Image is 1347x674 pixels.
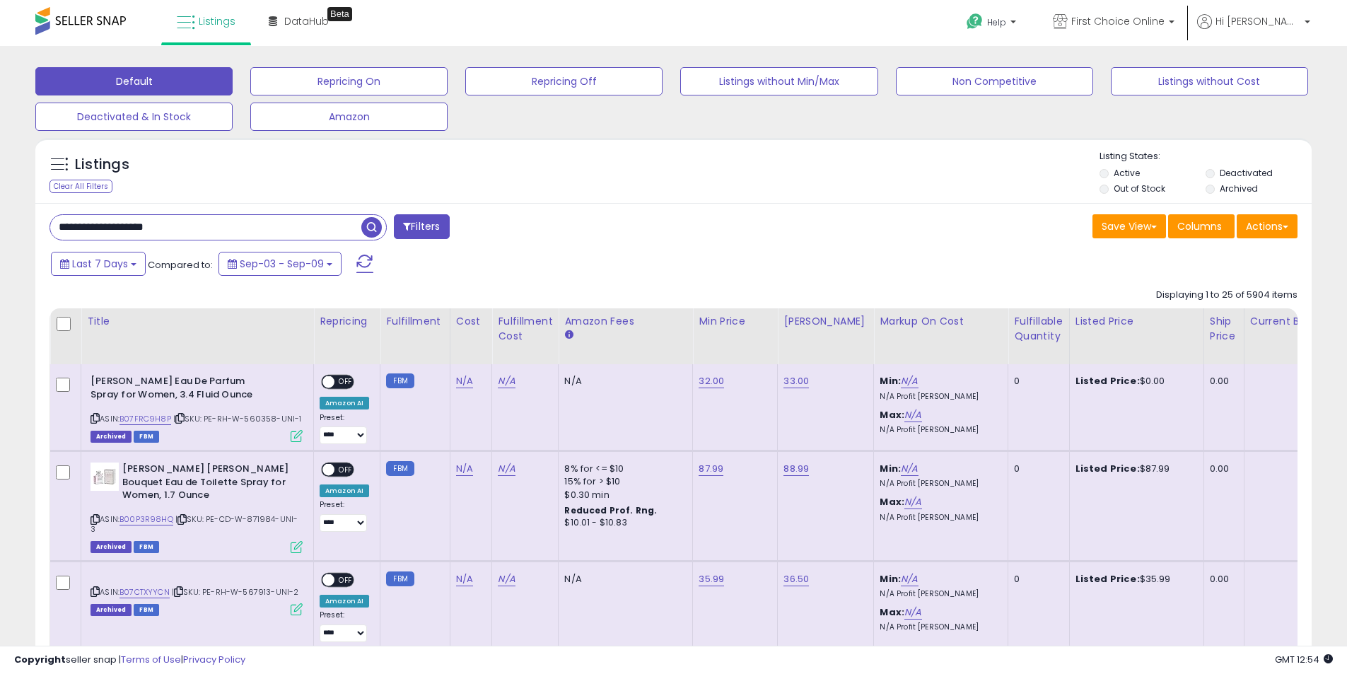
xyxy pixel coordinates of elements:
[880,479,997,489] p: N/A Profit [PERSON_NAME]
[880,622,997,632] p: N/A Profit [PERSON_NAME]
[1014,573,1058,586] div: 0
[966,13,984,30] i: Get Help
[320,413,369,445] div: Preset:
[901,462,918,476] a: N/A
[564,504,657,516] b: Reduced Prof. Rng.
[218,252,342,276] button: Sep-03 - Sep-09
[1210,573,1233,586] div: 0.00
[334,574,357,586] span: OFF
[880,392,997,402] p: N/A Profit [PERSON_NAME]
[904,495,921,509] a: N/A
[49,180,112,193] div: Clear All Filters
[699,374,724,388] a: 32.00
[498,462,515,476] a: N/A
[901,374,918,388] a: N/A
[783,462,809,476] a: 88.99
[284,14,329,28] span: DataHub
[880,605,904,619] b: Max:
[1197,14,1310,46] a: Hi [PERSON_NAME]
[1014,314,1063,344] div: Fulfillable Quantity
[1075,463,1193,475] div: $87.99
[240,257,324,271] span: Sep-03 - Sep-09
[498,374,515,388] a: N/A
[1177,219,1222,233] span: Columns
[880,462,901,475] b: Min:
[320,500,369,532] div: Preset:
[1114,182,1165,194] label: Out of Stock
[1210,375,1233,388] div: 0.00
[1075,573,1193,586] div: $35.99
[564,375,682,388] div: N/A
[173,413,302,424] span: | SKU: PE-RH-W-560358-UNI-1
[904,408,921,422] a: N/A
[320,595,369,608] div: Amazon AI
[880,513,997,523] p: N/A Profit [PERSON_NAME]
[134,431,159,443] span: FBM
[394,214,449,239] button: Filters
[14,653,66,666] strong: Copyright
[87,314,308,329] div: Title
[91,463,303,552] div: ASIN:
[1114,167,1140,179] label: Active
[75,155,129,175] h5: Listings
[901,572,918,586] a: N/A
[880,572,901,586] b: Min:
[1210,463,1233,475] div: 0.00
[320,314,374,329] div: Repricing
[874,308,1008,364] th: The percentage added to the cost of goods (COGS) that forms the calculator for Min & Max prices.
[564,573,682,586] div: N/A
[320,484,369,497] div: Amazon AI
[456,374,473,388] a: N/A
[880,408,904,422] b: Max:
[91,375,262,405] b: [PERSON_NAME] Eau De Parfum Spray for Women, 3.4 Fluid Ounce
[1237,214,1298,238] button: Actions
[1100,150,1312,163] p: Listing States:
[1215,14,1300,28] span: Hi [PERSON_NAME]
[386,314,443,329] div: Fulfillment
[1075,462,1140,475] b: Listed Price:
[35,103,233,131] button: Deactivated & In Stock
[134,604,159,616] span: FBM
[1075,314,1198,329] div: Listed Price
[119,586,170,598] a: B07CTXYYCN
[1168,214,1235,238] button: Columns
[1075,374,1140,388] b: Listed Price:
[91,573,303,615] div: ASIN:
[783,374,809,388] a: 33.00
[51,252,146,276] button: Last 7 Days
[199,14,235,28] span: Listings
[1014,463,1058,475] div: 0
[880,495,904,509] b: Max:
[250,67,448,95] button: Repricing On
[783,314,868,329] div: [PERSON_NAME]
[327,7,352,21] div: Tooltip anchor
[498,314,552,344] div: Fulfillment Cost
[987,16,1006,28] span: Help
[1092,214,1166,238] button: Save View
[699,462,723,476] a: 87.99
[465,67,663,95] button: Repricing Off
[119,513,173,525] a: B00P3R98HQ
[564,489,682,501] div: $0.30 min
[564,475,682,488] div: 15% for > $10
[955,2,1030,46] a: Help
[880,314,1002,329] div: Markup on Cost
[456,572,473,586] a: N/A
[121,653,181,666] a: Terms of Use
[14,653,245,667] div: seller snap | |
[91,513,298,535] span: | SKU: PE-CD-W-871984-UNI-3
[119,413,171,425] a: B07FRC9H8P
[1071,14,1165,28] span: First Choice Online
[91,604,132,616] span: Listings that have been deleted from Seller Central
[91,375,303,441] div: ASIN:
[1075,375,1193,388] div: $0.00
[880,374,901,388] b: Min:
[1275,653,1333,666] span: 2025-09-17 12:54 GMT
[334,464,357,476] span: OFF
[564,314,687,329] div: Amazon Fees
[35,67,233,95] button: Default
[498,572,515,586] a: N/A
[91,463,119,491] img: 313LNMj+hpL._SL40_.jpg
[904,605,921,620] a: N/A
[386,571,414,586] small: FBM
